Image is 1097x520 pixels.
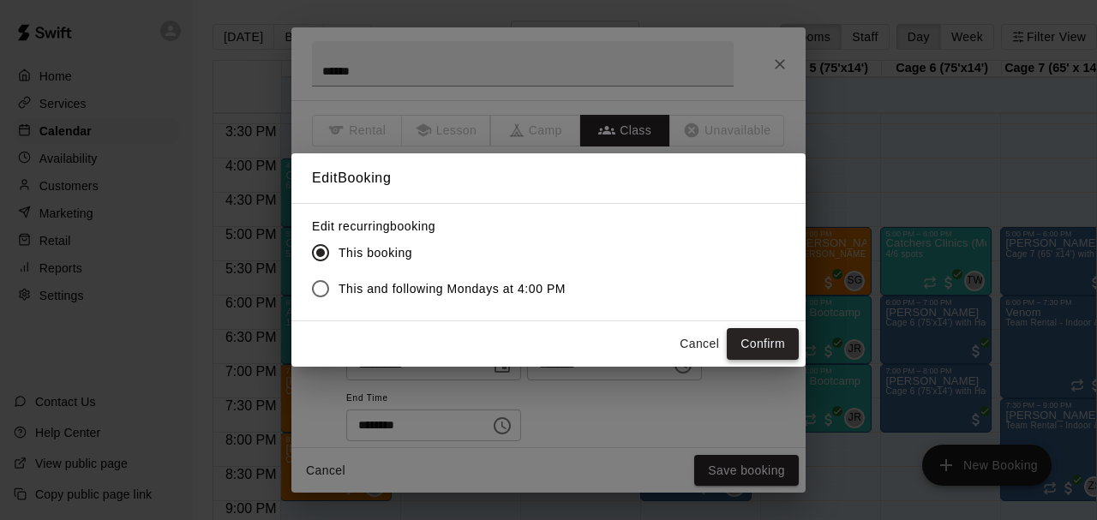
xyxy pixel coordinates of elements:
[312,218,579,235] label: Edit recurring booking
[672,328,727,360] button: Cancel
[339,244,412,262] span: This booking
[339,280,566,298] span: This and following Mondays at 4:00 PM
[727,328,799,360] button: Confirm
[291,153,806,203] h2: Edit Booking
